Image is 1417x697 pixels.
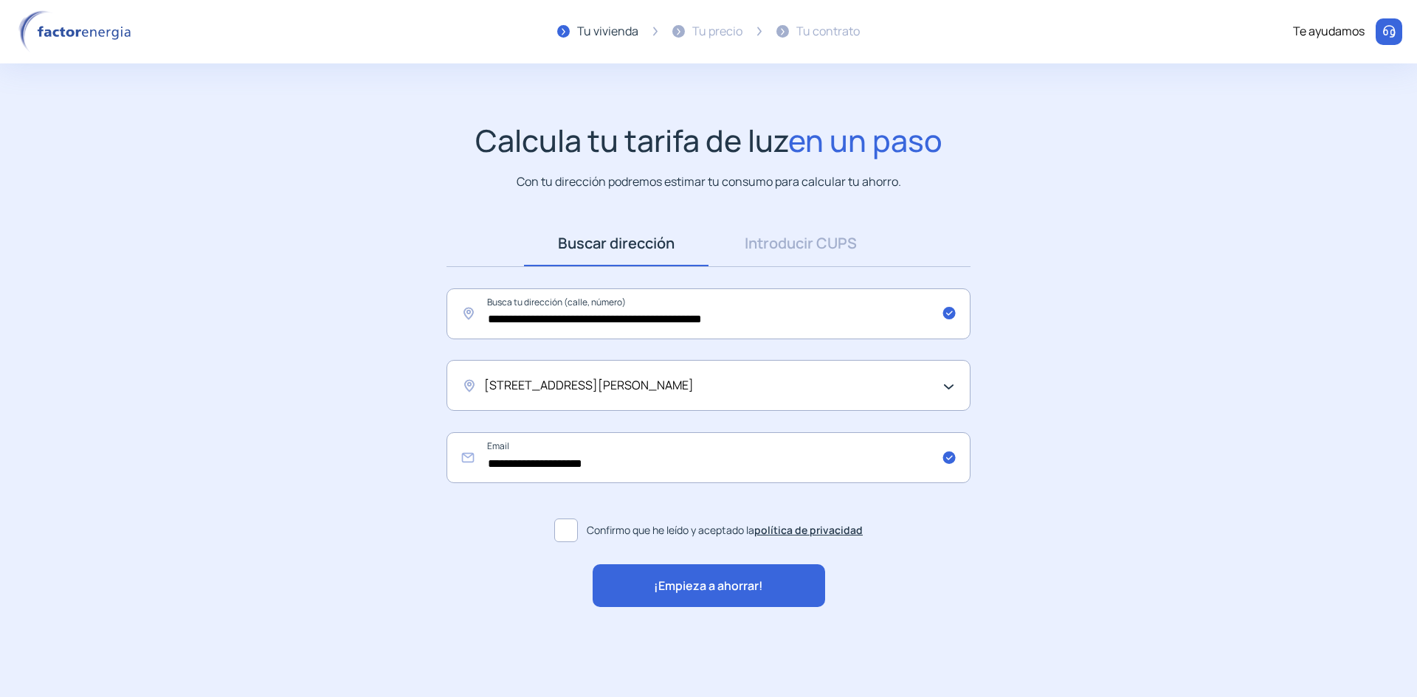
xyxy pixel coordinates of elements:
img: logo factor [15,10,140,53]
img: llamar [1382,24,1396,39]
div: Tu precio [692,22,742,41]
a: Buscar dirección [524,221,708,266]
a: política de privacidad [754,523,863,537]
span: ¡Empieza a ahorrar! [654,577,763,596]
div: Tu contrato [796,22,860,41]
div: Tu vivienda [577,22,638,41]
span: [STREET_ADDRESS][PERSON_NAME] [484,376,694,395]
p: Con tu dirección podremos estimar tu consumo para calcular tu ahorro. [517,173,901,191]
div: Te ayudamos [1293,22,1365,41]
a: Introducir CUPS [708,221,893,266]
span: en un paso [788,119,942,161]
span: Confirmo que he leído y aceptado la [587,522,863,538]
h1: Calcula tu tarifa de luz [475,122,942,159]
